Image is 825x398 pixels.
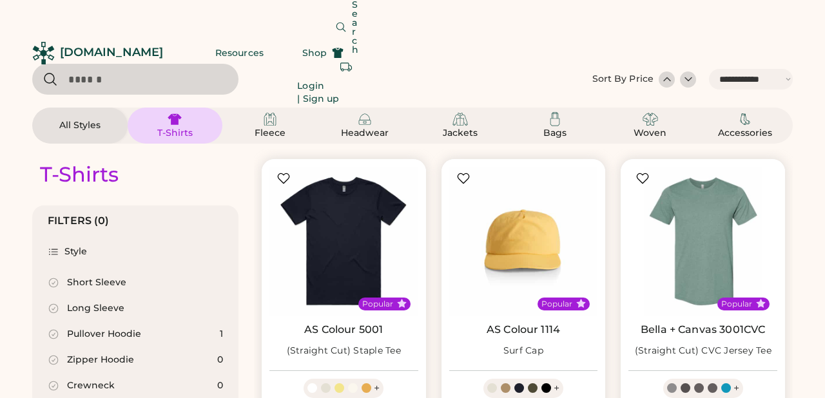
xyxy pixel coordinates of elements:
[487,323,560,336] a: AS Colour 1114
[621,127,679,140] div: Woven
[241,127,299,140] div: Fleece
[721,299,752,309] div: Popular
[287,40,359,66] button: Shop
[60,44,163,61] div: [DOMAIN_NAME]
[397,299,407,308] button: Popular Style
[67,276,126,289] div: Short Sleeve
[32,42,55,64] img: Rendered Logo - Screens
[302,48,327,57] span: Shop
[48,213,110,229] div: FILTERS (0)
[67,354,134,366] div: Zipper Hoodie
[737,111,753,127] img: Accessories Icon
[217,379,223,392] div: 0
[635,345,772,357] div: (Straight Cut) CVC Jersey Tee
[167,111,182,127] img: T-Shirts Icon
[716,127,774,140] div: Accessories
[643,111,658,127] img: Woven Icon
[287,345,401,357] div: (Straight Cut) Staple Tee
[67,379,115,392] div: Crewneck
[554,381,559,395] div: +
[336,127,394,140] div: Headwear
[756,299,766,308] button: Popular Style
[526,127,584,140] div: Bags
[262,111,278,127] img: Fleece Icon
[217,354,223,366] div: 0
[220,328,223,341] div: 1
[592,73,654,86] div: Sort By Price
[200,40,279,66] button: Resources
[374,381,380,395] div: +
[541,299,572,309] div: Popular
[576,299,586,308] button: Popular Style
[431,127,489,140] div: Jackets
[40,162,119,187] div: T-Shirts
[269,167,418,316] img: AS Colour 5001 (Straight Cut) Staple Tee
[452,111,468,127] img: Jackets Icon
[547,111,563,127] img: Bags Icon
[503,345,543,357] div: Surf Cap
[146,127,204,140] div: T-Shirts
[362,299,393,309] div: Popular
[304,323,383,336] a: AS Colour 5001
[64,245,88,258] div: Style
[51,119,109,132] div: All Styles
[67,328,141,341] div: Pullover Hoodie
[628,167,777,316] img: BELLA + CANVAS 3001CVC (Straight Cut) CVC Jersey Tee
[449,167,598,316] img: AS Colour 1114 Surf Cap
[67,302,124,315] div: Long Sleeve
[641,323,765,336] a: Bella + Canvas 3001CVC
[733,381,739,395] div: +
[357,111,373,127] img: Headwear Icon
